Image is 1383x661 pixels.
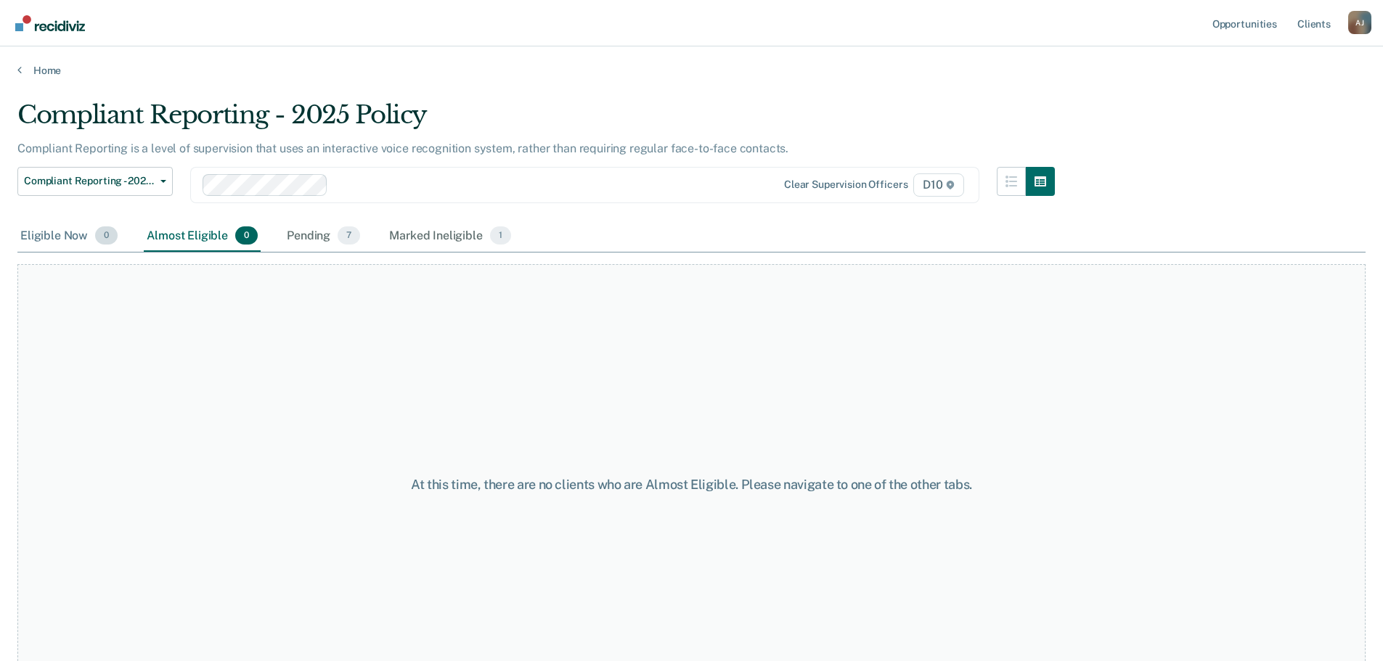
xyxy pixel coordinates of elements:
span: 1 [490,226,511,245]
div: Almost Eligible0 [144,221,261,253]
span: D10 [913,173,963,197]
p: Compliant Reporting is a level of supervision that uses an interactive voice recognition system, ... [17,141,788,155]
span: Compliant Reporting - 2025 Policy [24,175,155,187]
div: Clear supervision officers [784,178,907,191]
span: 0 [95,226,118,245]
button: Profile dropdown button [1348,11,1371,34]
a: Home [17,64,1366,77]
div: Compliant Reporting - 2025 Policy [17,100,1055,141]
div: At this time, there are no clients who are Almost Eligible. Please navigate to one of the other t... [355,477,1029,493]
img: Recidiviz [15,15,85,31]
span: 0 [235,226,258,245]
div: Marked Ineligible1 [386,221,514,253]
button: Compliant Reporting - 2025 Policy [17,167,173,196]
div: Pending7 [284,221,363,253]
div: Eligible Now0 [17,221,121,253]
span: 7 [338,226,360,245]
div: A J [1348,11,1371,34]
